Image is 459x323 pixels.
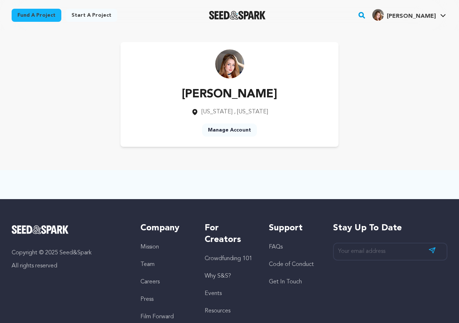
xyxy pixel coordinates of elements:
h5: Stay up to date [333,222,447,234]
a: Careers [140,279,160,285]
p: Copyright © 2025 Seed&Spark [12,249,126,257]
img: a106042f300c65e8.jpg [372,9,384,21]
span: [PERSON_NAME] [387,13,436,19]
p: [PERSON_NAME] [182,86,277,103]
img: https://seedandspark-static.s3.us-east-2.amazonaws.com/images/User/002/302/395/medium/a106042f300... [215,49,244,78]
a: Start a project [66,9,117,22]
a: Fund a project [12,9,61,22]
a: FAQs [269,244,283,250]
img: Seed&Spark Logo [12,225,69,234]
a: Events [205,291,222,296]
a: Manage Account [202,124,257,137]
input: Your email address [333,243,447,261]
p: All rights reserved [12,262,126,270]
span: [US_STATE] [201,109,233,115]
a: Seed&Spark Homepage [12,225,126,234]
a: Get In Touch [269,279,302,285]
a: Press [140,296,153,302]
a: Team [140,262,155,267]
a: Why S&S? [205,273,231,279]
h5: For Creators [205,222,254,246]
a: Film Forward [140,314,174,320]
a: Resources [205,308,230,314]
div: Gloria T.'s Profile [372,9,436,21]
h5: Company [140,222,190,234]
a: Gloria T.'s Profile [371,8,447,21]
img: Seed&Spark Logo Dark Mode [209,11,266,20]
a: Crowdfunding 101 [205,256,252,262]
a: Seed&Spark Homepage [209,11,266,20]
a: Code of Conduct [269,262,314,267]
span: Gloria T.'s Profile [371,8,447,23]
span: , [US_STATE] [234,109,268,115]
a: Mission [140,244,159,250]
h5: Support [269,222,319,234]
